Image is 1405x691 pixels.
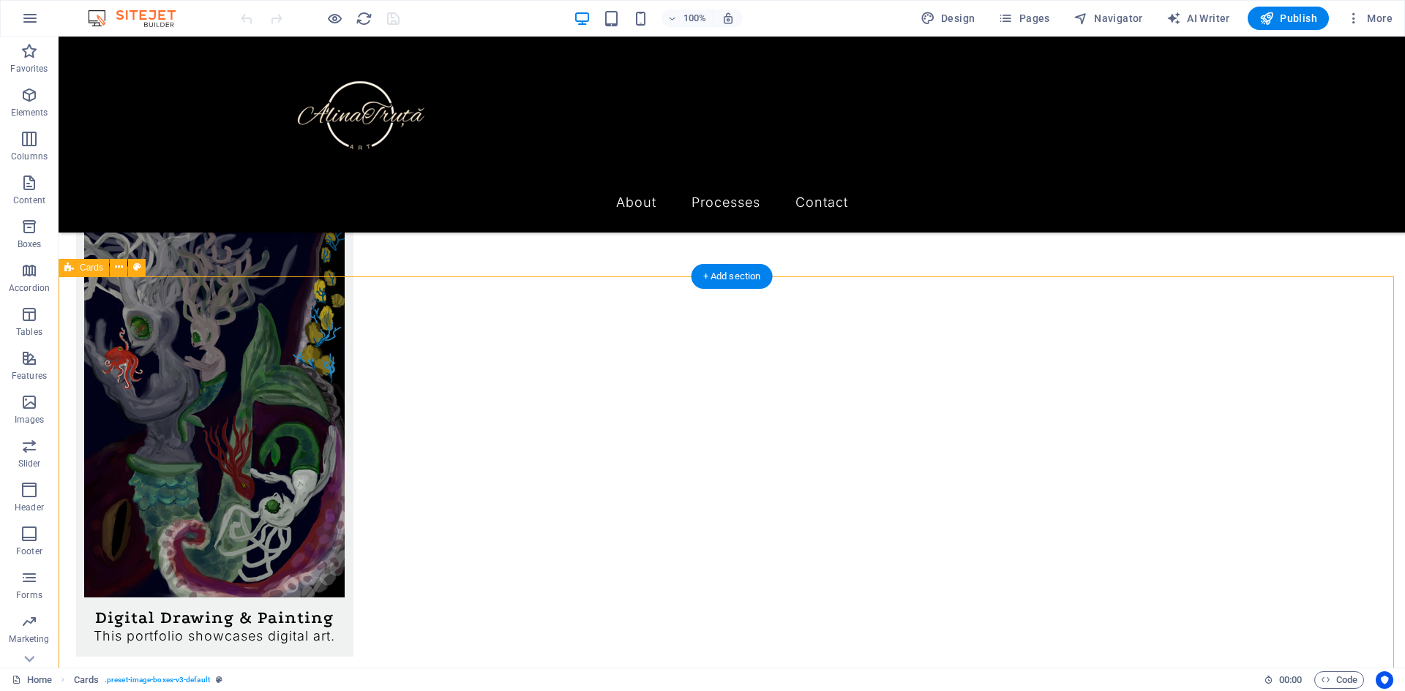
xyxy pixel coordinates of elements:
[356,10,372,27] i: Reload page
[13,195,45,206] p: Content
[11,151,48,162] p: Columns
[992,7,1055,30] button: Pages
[18,238,42,250] p: Boxes
[662,10,713,27] button: 100%
[1264,671,1303,689] h6: Session time
[74,671,99,689] span: Click to select. Double-click to edit
[1314,671,1364,689] button: Code
[1074,11,1143,26] span: Navigator
[1166,11,1230,26] span: AI Writer
[11,107,48,118] p: Elements
[921,11,975,26] span: Design
[355,10,372,27] button: reload
[915,7,981,30] div: Design (Ctrl+Alt+Y)
[683,10,707,27] h6: 100%
[998,11,1049,26] span: Pages
[722,12,735,25] i: On resize automatically adjust zoom level to fit chosen device.
[1068,7,1149,30] button: Navigator
[16,326,42,338] p: Tables
[216,676,222,684] i: This element is a customizable preset
[74,671,222,689] nav: breadcrumb
[18,458,41,469] p: Slider
[16,589,42,601] p: Forms
[692,264,773,289] div: + Add section
[80,263,103,272] span: Cards
[1346,11,1393,26] span: More
[15,502,44,513] p: Header
[1279,671,1302,689] span: 00 00
[12,370,47,382] p: Features
[1289,674,1292,685] span: :
[16,545,42,557] p: Footer
[326,10,343,27] button: Click here to leave preview mode and continue editing
[105,671,210,689] span: . preset-image-boxes-v3-default
[1248,7,1329,30] button: Publish
[1161,7,1236,30] button: AI Writer
[1341,7,1398,30] button: More
[915,7,981,30] button: Design
[84,10,194,27] img: Editor Logo
[15,414,45,426] p: Images
[1321,671,1357,689] span: Code
[12,671,52,689] a: Click to cancel selection. Double-click to open Pages
[1259,11,1317,26] span: Publish
[1376,671,1393,689] button: Usercentrics
[9,633,49,645] p: Marketing
[10,63,48,75] p: Favorites
[9,282,50,294] p: Accordion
